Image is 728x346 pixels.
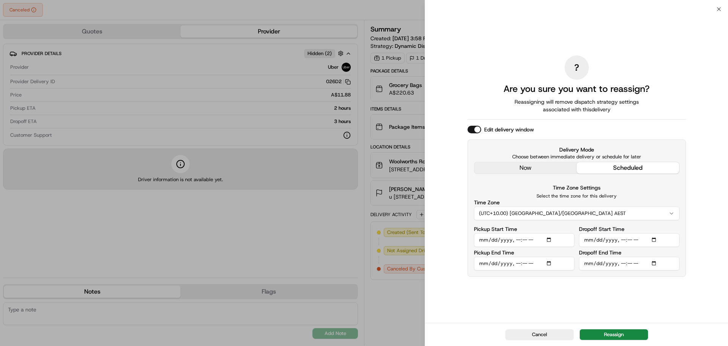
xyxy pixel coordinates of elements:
button: Cancel [505,329,574,340]
label: Time Zone [474,200,500,205]
p: Choose between immediate delivery or schedule for later [474,153,679,160]
button: Reassign [580,329,648,340]
button: scheduled [577,162,679,174]
span: Reassigning will remove dispatch strategy settings associated with this delivery [504,98,650,113]
label: Edit delivery window [484,126,534,133]
label: Pickup End Time [474,250,514,255]
label: Pickup Start Time [474,226,517,232]
button: now [474,162,577,174]
label: Delivery Mode [474,146,679,153]
label: Time Zone Settings [553,184,601,191]
label: Dropoff End Time [579,250,621,255]
p: Select the time zone for this delivery [474,193,679,199]
h2: Are you sure you want to reassign? [504,83,650,95]
div: ? [565,55,589,80]
label: Dropoff Start Time [579,226,624,232]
